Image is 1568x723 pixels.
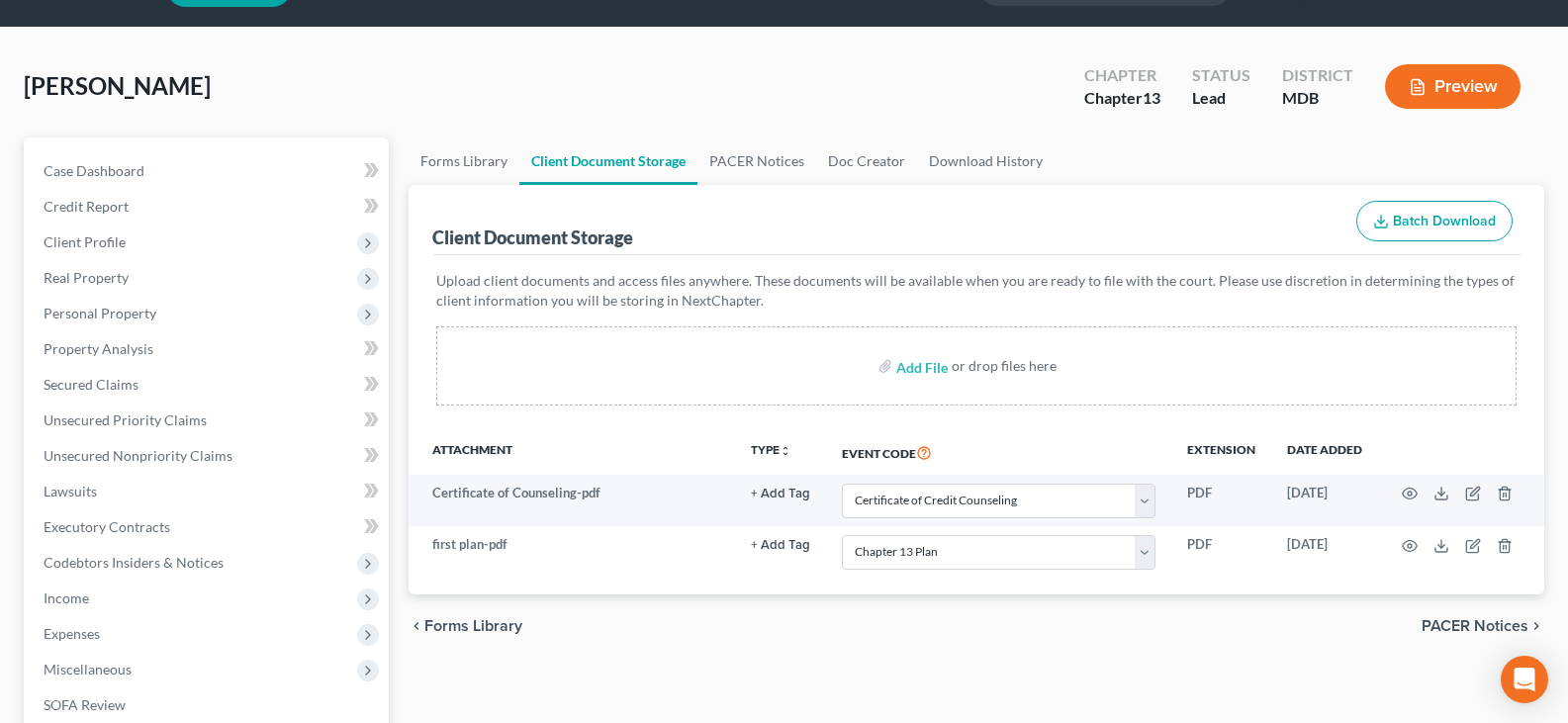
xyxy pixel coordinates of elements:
[780,445,791,457] i: unfold_more
[28,438,389,474] a: Unsecured Nonpriority Claims
[1171,429,1271,475] th: Extension
[28,331,389,367] a: Property Analysis
[44,376,138,393] span: Secured Claims
[44,233,126,250] span: Client Profile
[751,444,791,457] button: TYPEunfold_more
[409,618,424,634] i: chevron_left
[44,518,170,535] span: Executory Contracts
[409,429,735,475] th: Attachment
[28,687,389,723] a: SOFA Review
[952,356,1057,376] div: or drop files here
[44,305,156,321] span: Personal Property
[424,618,522,634] span: Forms Library
[1501,656,1548,703] div: Open Intercom Messenger
[1143,88,1160,107] span: 13
[1084,87,1160,110] div: Chapter
[44,162,144,179] span: Case Dashboard
[1271,429,1378,475] th: Date added
[28,153,389,189] a: Case Dashboard
[519,137,697,185] a: Client Document Storage
[44,661,132,678] span: Miscellaneous
[1356,201,1513,242] button: Batch Download
[409,618,522,634] button: chevron_left Forms Library
[1271,526,1378,578] td: [DATE]
[409,526,735,578] td: first plan-pdf
[44,554,224,571] span: Codebtors Insiders & Notices
[1282,64,1353,87] div: District
[751,488,810,500] button: + Add Tag
[1084,64,1160,87] div: Chapter
[1192,87,1250,110] div: Lead
[44,696,126,713] span: SOFA Review
[44,625,100,642] span: Expenses
[409,137,519,185] a: Forms Library
[44,483,97,499] span: Lawsuits
[1271,475,1378,526] td: [DATE]
[432,226,633,249] div: Client Document Storage
[28,189,389,225] a: Credit Report
[436,271,1517,311] p: Upload client documents and access files anywhere. These documents will be available when you are...
[28,403,389,438] a: Unsecured Priority Claims
[24,71,211,100] span: [PERSON_NAME]
[816,137,917,185] a: Doc Creator
[697,137,816,185] a: PACER Notices
[751,535,810,554] a: + Add Tag
[1171,526,1271,578] td: PDF
[44,198,129,215] span: Credit Report
[1282,87,1353,110] div: MDB
[44,340,153,357] span: Property Analysis
[751,484,810,502] a: + Add Tag
[751,539,810,552] button: + Add Tag
[44,589,89,606] span: Income
[28,474,389,509] a: Lawsuits
[1171,475,1271,526] td: PDF
[409,475,735,526] td: Certificate of Counseling-pdf
[1393,213,1496,229] span: Batch Download
[826,429,1171,475] th: Event Code
[44,269,129,286] span: Real Property
[917,137,1055,185] a: Download History
[1528,618,1544,634] i: chevron_right
[28,367,389,403] a: Secured Claims
[44,447,232,464] span: Unsecured Nonpriority Claims
[1422,618,1528,634] span: PACER Notices
[1422,618,1544,634] button: PACER Notices chevron_right
[28,509,389,545] a: Executory Contracts
[44,411,207,428] span: Unsecured Priority Claims
[1385,64,1521,109] button: Preview
[1192,64,1250,87] div: Status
